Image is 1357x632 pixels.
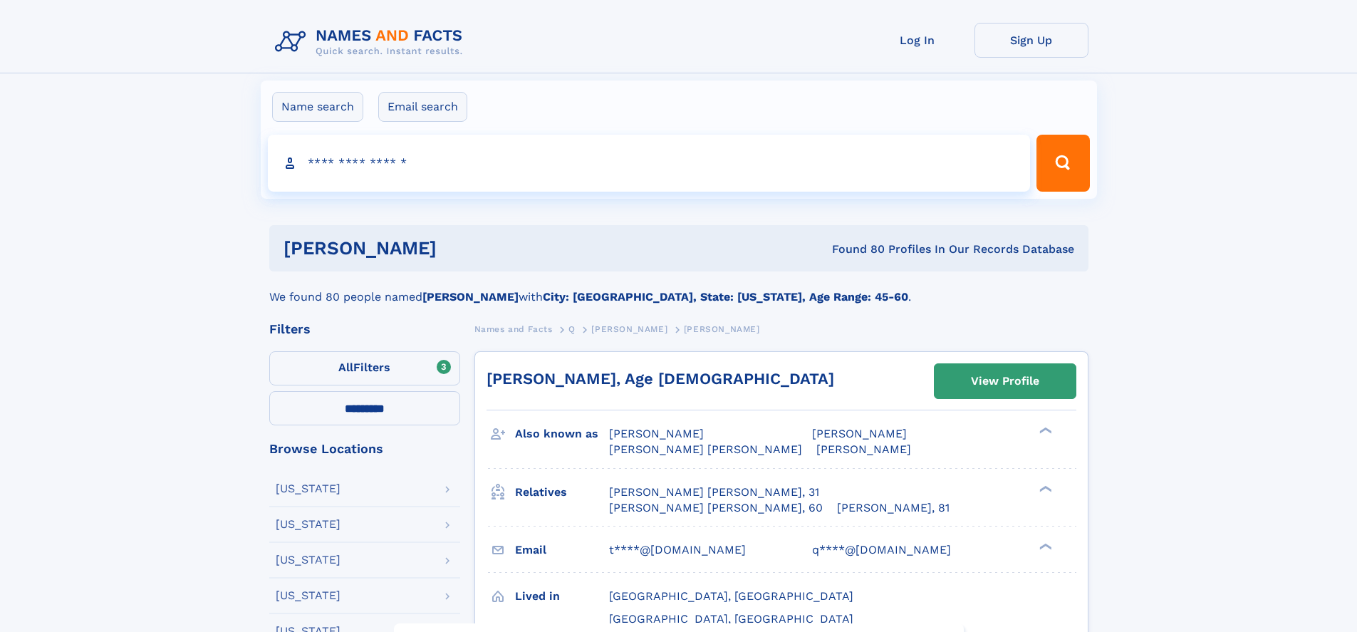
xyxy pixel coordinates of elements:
[971,365,1039,398] div: View Profile
[1036,135,1089,192] button: Search Button
[515,422,609,446] h3: Also known as
[861,23,974,58] a: Log In
[591,324,667,334] span: [PERSON_NAME]
[269,271,1088,306] div: We found 80 people named with .
[684,324,760,334] span: [PERSON_NAME]
[1036,484,1053,493] div: ❯
[474,320,553,338] a: Names and Facts
[568,320,576,338] a: Q
[812,427,907,440] span: [PERSON_NAME]
[837,500,950,516] a: [PERSON_NAME], 81
[515,480,609,504] h3: Relatives
[269,323,460,336] div: Filters
[609,442,802,456] span: [PERSON_NAME] [PERSON_NAME]
[268,135,1031,192] input: search input
[422,290,519,304] b: [PERSON_NAME]
[269,442,460,455] div: Browse Locations
[276,483,340,494] div: [US_STATE]
[284,239,635,257] h1: [PERSON_NAME]
[935,364,1076,398] a: View Profile
[816,442,911,456] span: [PERSON_NAME]
[568,324,576,334] span: Q
[609,612,853,626] span: [GEOGRAPHIC_DATA], [GEOGRAPHIC_DATA]
[269,23,474,61] img: Logo Names and Facts
[515,584,609,608] h3: Lived in
[1036,426,1053,435] div: ❯
[487,370,834,388] a: [PERSON_NAME], Age [DEMOGRAPHIC_DATA]
[276,590,340,601] div: [US_STATE]
[609,500,823,516] a: [PERSON_NAME] [PERSON_NAME], 60
[272,92,363,122] label: Name search
[515,538,609,562] h3: Email
[609,427,704,440] span: [PERSON_NAME]
[378,92,467,122] label: Email search
[269,351,460,385] label: Filters
[338,361,353,374] span: All
[609,485,819,500] a: [PERSON_NAME] [PERSON_NAME], 31
[276,519,340,530] div: [US_STATE]
[543,290,908,304] b: City: [GEOGRAPHIC_DATA], State: [US_STATE], Age Range: 45-60
[276,554,340,566] div: [US_STATE]
[1036,542,1053,551] div: ❯
[609,589,853,603] span: [GEOGRAPHIC_DATA], [GEOGRAPHIC_DATA]
[591,320,667,338] a: [PERSON_NAME]
[634,242,1074,257] div: Found 80 Profiles In Our Records Database
[974,23,1088,58] a: Sign Up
